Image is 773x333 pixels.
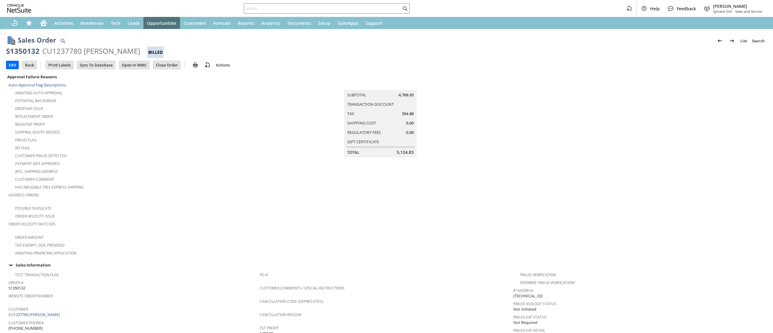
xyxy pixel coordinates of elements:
a: RIS flag [15,145,30,150]
a: Intl. Shipping Address [15,169,58,174]
a: Shipping Cost [347,120,376,126]
span: 0.00 [406,130,414,135]
input: Back [23,61,37,69]
a: Test Transaction Flag [15,272,59,277]
span: Sales and Service [735,9,762,14]
h1: Sales Order [18,35,56,45]
div: S1350132 [6,46,40,56]
a: Tax Exempt. Doc Provided [15,243,65,248]
a: Cancellation Code (deprecated) [260,299,323,304]
div: Billed [147,47,164,58]
a: Tax [347,111,354,116]
a: Address Errors [8,192,39,198]
a: Auto-Approval Flag Descriptions [8,82,66,88]
a: Setup [315,17,334,29]
span: [PERSON_NAME] [713,3,762,9]
a: Possible Duplicate [15,206,52,211]
a: Fraud E4F Detail [513,328,545,333]
span: Warehouse [80,20,104,26]
a: Search [749,36,767,46]
span: Sylvane Old [713,9,732,14]
span: Feedback [677,6,696,11]
svg: Search [401,5,409,12]
img: Previous [716,37,723,44]
span: 0.00 [406,120,414,126]
img: Quick Find [59,37,66,44]
a: Awaiting Auto-Approval [15,90,63,95]
svg: Recent Records [11,19,18,27]
a: Tech [107,17,124,29]
a: Analytics [258,17,284,29]
span: Setup [318,20,330,26]
a: PO # [260,272,268,277]
input: Open In WMC [119,61,149,69]
input: Print Labels [46,61,73,69]
a: Cancellation Reason [260,312,301,317]
span: Not Required [513,320,537,325]
a: Support [362,17,386,29]
a: Documents [284,17,315,29]
a: Awaiting Financing Application [15,251,76,256]
a: Order Amount [15,235,44,240]
a: Shipping Quote Needed [15,130,60,135]
a: Est Profit [260,325,279,331]
span: Customers [184,20,206,26]
a: Has Ineligible Free Express Shipping [15,185,84,190]
span: Not Initiated [513,306,536,312]
a: List [738,36,749,46]
span: SuiteApps [338,20,358,26]
td: Sales Information [6,261,767,269]
a: Customer Comments / Special Instructions [260,286,345,291]
a: Override Fraud Verification? [520,280,575,285]
a: Fraud E4F Status [513,315,547,320]
span: - [733,9,734,14]
a: Warehouse [77,17,107,29]
span: Documents [287,20,311,26]
div: Sales Information [6,261,765,269]
a: Customer Comment [15,177,54,182]
span: Leads [128,20,140,26]
div: Shortcuts [22,17,36,29]
span: 5,124.83 [397,149,414,155]
a: Customer Phone# [8,320,44,325]
span: Activities [54,20,73,26]
a: Customers [180,17,210,29]
a: Replacement Order [15,114,53,119]
span: Forecast [213,20,231,26]
a: Fraud Verification [520,272,556,277]
a: IP Address [513,288,534,293]
img: Next [728,37,736,44]
a: Opportunities [143,17,180,29]
a: Subtotal [347,92,366,98]
a: Order Velocity Issue [15,214,55,219]
span: [PHONE_NUMBER] [8,325,43,331]
input: Edit [6,61,18,69]
a: Recent Records [7,17,22,29]
span: 4,769.95 [399,92,414,98]
img: add-record.svg [204,61,211,69]
input: Search [244,5,401,12]
a: Activities [51,17,77,29]
svg: Shortcuts [25,19,33,27]
a: Customer Fraud Detected [15,153,67,158]
a: Customer [8,307,28,312]
a: Payment not approved [15,161,60,166]
span: 354.88 [402,111,414,117]
span: [TECHNICAL_ID] [513,293,542,299]
span: Support [366,20,383,26]
a: Negative Profit [15,122,45,127]
a: SuiteApps [334,17,362,29]
a: Total [347,150,359,155]
a: CU1237780 [PERSON_NAME] [8,312,61,317]
img: print.svg [192,61,199,69]
a: Order # [8,280,24,285]
span: Tech [111,20,120,26]
a: Fraud Idology Status [513,301,556,306]
a: Transaction Discount [347,102,394,107]
a: Website Order Number [8,293,53,299]
span: Reports [238,20,254,26]
svg: Home [40,19,47,27]
div: CU1237780 [PERSON_NAME] [42,46,140,56]
span: S1350132 [8,285,25,291]
caption: Summary [344,80,417,90]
